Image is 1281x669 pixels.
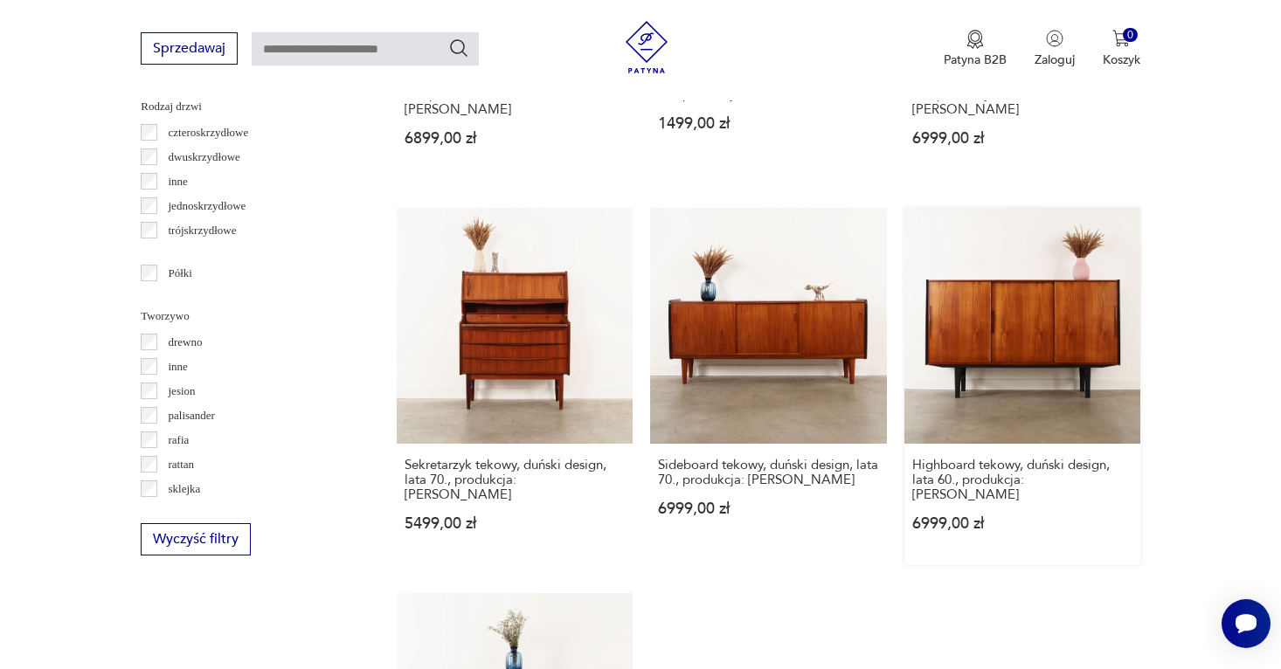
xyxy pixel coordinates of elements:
[966,30,984,49] img: Ikona medalu
[1046,30,1063,47] img: Ikonka użytkownika
[169,406,215,425] p: palisander
[658,501,878,516] p: 6999,00 zł
[1035,52,1075,68] p: Zaloguj
[620,21,673,73] img: Patyna - sklep z meblami i dekoracjami vintage
[944,52,1007,68] p: Patyna B2B
[1103,30,1140,68] button: 0Koszyk
[169,148,240,167] p: dwuskrzydłowe
[944,30,1007,68] a: Ikona medaluPatyna B2B
[904,208,1140,565] a: Highboard tekowy, duński design, lata 60., produkcja: DaniaHighboard tekowy, duński design, lata ...
[169,172,188,191] p: inne
[1112,30,1130,47] img: Ikona koszyka
[658,72,878,102] h3: Komoda tekowa, duński design, lata 60., produkcja: [PERSON_NAME]
[169,382,196,401] p: jesion
[397,208,633,565] a: Sekretarzyk tekowy, duński design, lata 70., produkcja: DaniaSekretarzyk tekowy, duński design, l...
[1222,599,1271,648] iframe: Smartsupp widget button
[1103,52,1140,68] p: Koszyk
[169,504,188,523] p: teak
[169,221,237,240] p: trójskrzydłowe
[169,197,246,216] p: jednoskrzydłowe
[405,458,625,502] h3: Sekretarzyk tekowy, duński design, lata 70., produkcja: [PERSON_NAME]
[169,357,188,376] p: inne
[169,479,201,499] p: sklejka
[912,131,1132,146] p: 6999,00 zł
[912,458,1132,502] h3: Highboard tekowy, duński design, lata 60., produkcja: [PERSON_NAME]
[1035,30,1075,68] button: Zaloguj
[944,30,1007,68] button: Patyna B2B
[912,516,1132,531] p: 6999,00 zł
[169,431,190,450] p: rafia
[169,455,195,474] p: rattan
[141,44,238,56] a: Sprzedawaj
[169,333,203,352] p: drewno
[141,523,251,555] button: Wyczyść filtry
[141,97,355,116] p: Rodzaj drzwi
[658,116,878,131] p: 1499,00 zł
[912,72,1132,117] h3: Sideboard tekowy, duński design, lata 70., produkcja: PMJ [PERSON_NAME]
[405,131,625,146] p: 6899,00 zł
[405,72,625,117] h3: Sideboard tekowy, duński design, lata 70., producent: [PERSON_NAME] & [PERSON_NAME]
[405,516,625,531] p: 5499,00 zł
[1123,28,1138,43] div: 0
[141,307,355,326] p: Tworzywo
[141,32,238,65] button: Sprzedawaj
[169,123,249,142] p: czteroskrzydłowe
[448,38,469,59] button: Szukaj
[169,264,192,283] p: Półki
[650,208,886,565] a: Sideboard tekowy, duński design, lata 70., produkcja: DaniaSideboard tekowy, duński design, lata ...
[658,458,878,487] h3: Sideboard tekowy, duński design, lata 70., produkcja: [PERSON_NAME]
